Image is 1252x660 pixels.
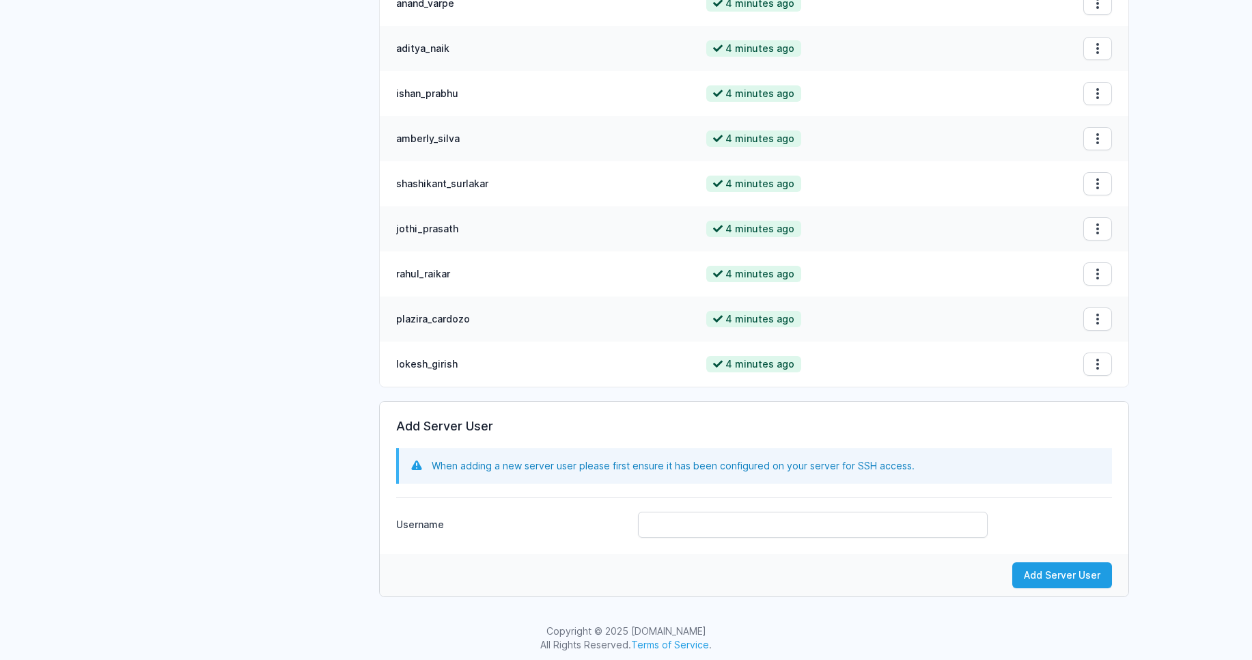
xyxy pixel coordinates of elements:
span: 4 minutes ago [706,266,801,282]
span: 4 minutes ago [706,221,801,237]
label: Username [396,512,628,532]
p: When adding a new server user please first ensure it has been configured on your server for SSH a... [432,459,915,473]
h3: Add Server User [396,418,1112,435]
td: shashikant_surlakar [380,161,690,206]
span: 4 minutes ago [706,311,801,327]
td: lokesh_girish [380,342,690,387]
td: plazira_cardozo [380,297,690,342]
span: 4 minutes ago [706,40,801,57]
td: ishan_prabhu [380,71,690,116]
td: jothi_prasath [380,206,690,251]
span: 4 minutes ago [706,130,801,147]
td: rahul_raikar [380,251,690,297]
span: 4 minutes ago [706,356,801,372]
td: aditya_naik [380,26,690,71]
button: Add Server User [1012,562,1112,588]
span: 4 minutes ago [706,85,801,102]
td: amberly_silva [380,116,690,161]
a: Terms of Service [631,639,709,650]
span: 4 minutes ago [706,176,801,192]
